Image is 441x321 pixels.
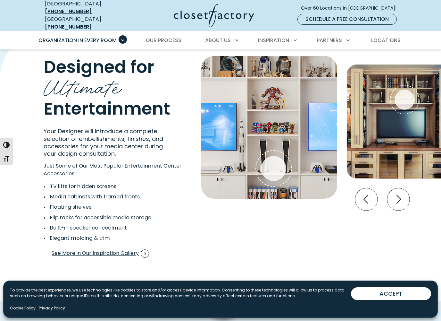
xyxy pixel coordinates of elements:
[44,97,170,121] span: Entertainment
[258,37,289,44] span: Inspiration
[385,186,412,213] button: Next slide
[38,37,117,44] span: Organization in Every Room
[51,247,149,260] a: See More in Our Inspiration Gallery
[45,23,92,30] a: [PHONE_NUMBER]
[44,224,166,232] li: Built-in speaker concealment
[44,193,166,201] li: Media cabinets with framed fronts
[146,37,181,44] span: Our Process
[44,69,122,101] span: Ultimate
[45,8,92,15] a: [PHONE_NUMBER]
[317,37,342,44] span: Partners
[201,56,337,199] img: Gaming Console storage
[44,214,166,221] li: Flip racks for accessible media storage
[44,203,166,211] li: Floating shelves
[174,4,254,27] img: Closet Factory Logo
[39,305,65,311] a: Privacy Policy
[351,287,431,300] button: ACCEPT
[371,37,401,44] span: Locations
[44,183,166,190] li: TV lifts for hidden screens
[44,162,187,178] p: Just Some of Our Most Popular Entertainment Center Accessories:
[301,5,402,12] span: Over 60 Locations in [GEOGRAPHIC_DATA]!
[205,37,231,44] span: About Us
[44,127,163,158] span: Your Designer will introduce a complete selection of embellishments, finishes, and accessories fo...
[34,31,407,49] nav: Primary Menu
[297,14,397,25] a: Schedule a Free Consultation
[44,234,166,242] li: Elegant molding & trim
[45,15,123,31] div: [GEOGRAPHIC_DATA]
[10,305,36,311] a: Cookie Policy
[44,55,154,79] span: Designed for
[301,3,402,14] a: Over 60 Locations in [GEOGRAPHIC_DATA]!
[353,186,380,213] button: Previous slide
[52,249,149,258] span: See More in Our Inspiration Gallery
[10,287,351,299] p: To provide the best experiences, we use technologies like cookies to store and/or access device i...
